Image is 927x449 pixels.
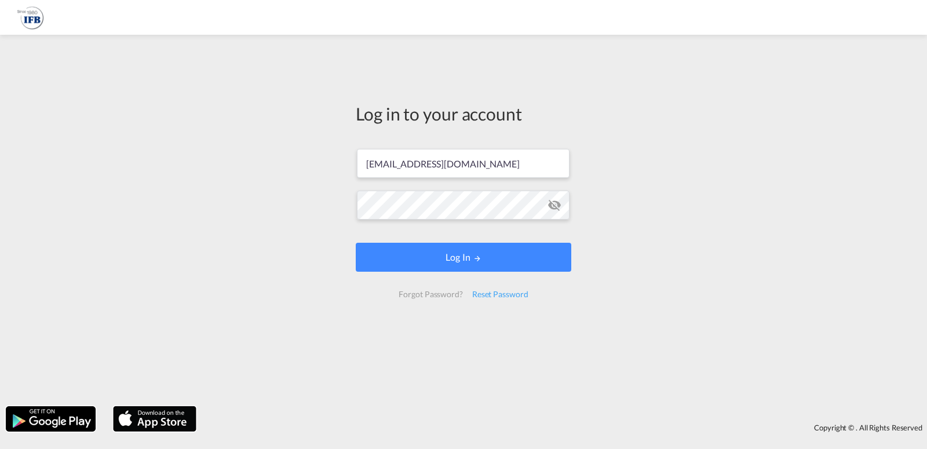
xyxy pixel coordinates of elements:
[356,101,571,126] div: Log in to your account
[202,418,927,437] div: Copyright © . All Rights Reserved
[5,405,97,433] img: google.png
[394,284,467,305] div: Forgot Password?
[357,149,570,178] input: Enter email/phone number
[468,284,533,305] div: Reset Password
[548,198,561,212] md-icon: icon-eye-off
[112,405,198,433] img: apple.png
[17,5,43,31] img: 2b726980256c11eeaa87296e05903fd5.png
[356,243,571,272] button: LOGIN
